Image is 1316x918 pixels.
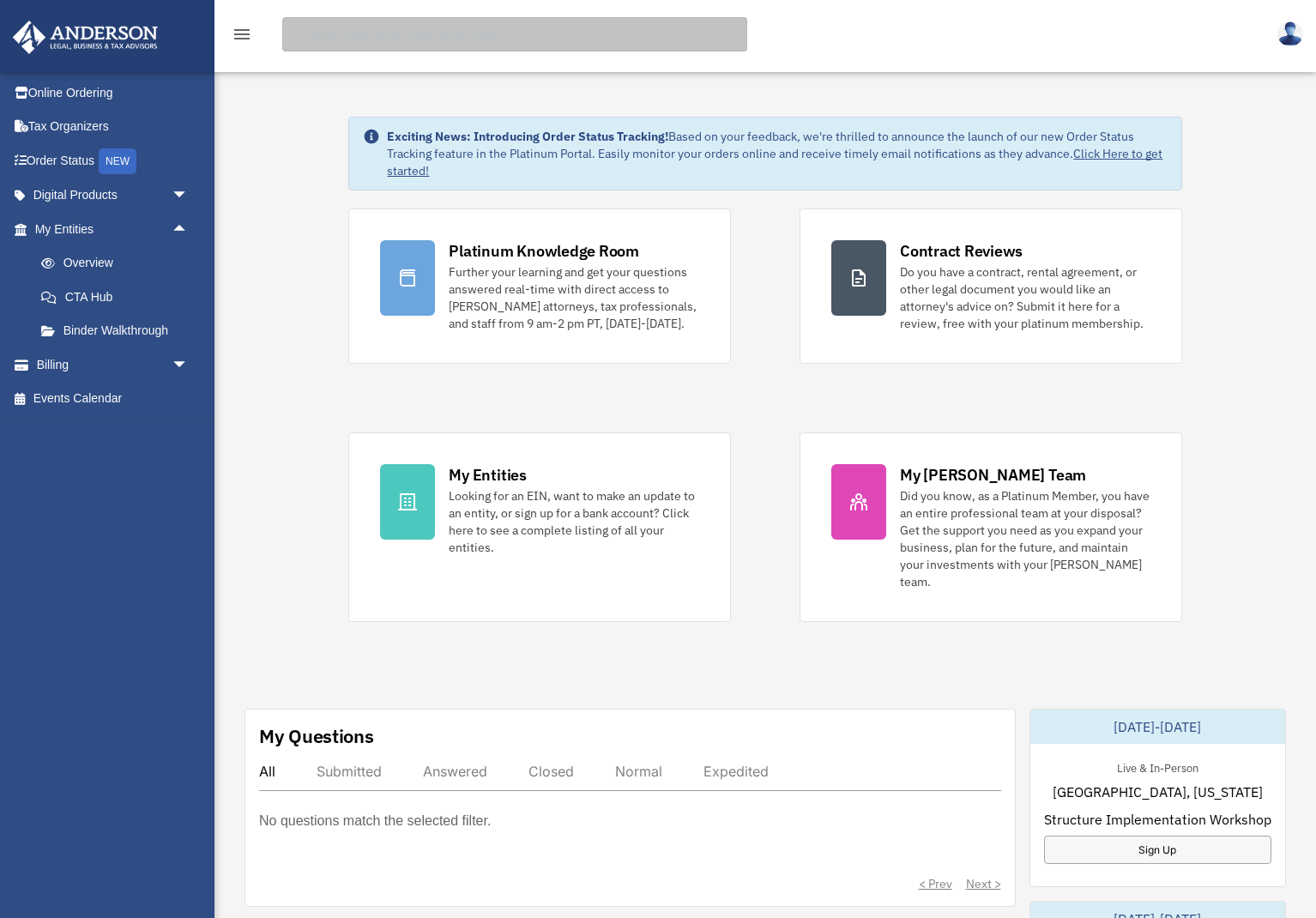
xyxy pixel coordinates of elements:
[800,432,1182,622] a: My [PERSON_NAME] Team Did you know, as a Platinum Member, you have an entire professional team at...
[12,382,214,416] a: Events Calendar
[232,24,252,45] i: menu
[1277,21,1303,46] img: User Pic
[172,178,206,214] span: arrow_drop_down
[900,464,1086,486] div: My [PERSON_NAME] Team
[1053,782,1263,802] span: [GEOGRAPHIC_DATA], [US_STATE]
[348,432,731,622] a: My Entities Looking for an EIN, want to make an update to an entity, or sign up for a bank accoun...
[900,487,1150,590] div: Did you know, as a Platinum Member, you have an entire professional team at your disposal? Get th...
[1103,758,1212,776] div: Live & In-Person
[423,763,487,780] div: Answered
[12,143,214,178] a: Order StatusNEW
[24,314,214,348] a: Binder Walkthrough
[99,148,136,174] div: NEW
[8,21,163,54] img: Anderson Advisors Platinum Portal
[449,464,526,486] div: My Entities
[259,723,374,749] div: My Questions
[172,212,206,247] span: arrow_drop_up
[387,129,668,144] strong: Exciting News: Introducing Order Status Tracking!
[287,23,305,42] i: search
[449,263,699,332] div: Further your learning and get your questions answered real-time with direct access to [PERSON_NAM...
[900,263,1150,332] div: Do you have a contract, rental agreement, or other legal document you would like an attorney's ad...
[900,240,1023,262] div: Contract Reviews
[387,128,1167,179] div: Based on your feedback, we're thrilled to announce the launch of our new Order Status Tracking fe...
[387,146,1162,178] a: Click Here to get started!
[232,30,252,45] a: menu
[259,763,275,780] div: All
[1044,836,1272,864] a: Sign Up
[12,110,214,144] a: Tax Organizers
[259,809,491,833] p: No questions match the selected filter.
[24,246,214,281] a: Overview
[449,487,699,556] div: Looking for an EIN, want to make an update to an entity, or sign up for a bank account? Click her...
[12,212,214,246] a: My Entitiesarrow_drop_up
[172,347,206,383] span: arrow_drop_down
[800,208,1182,364] a: Contract Reviews Do you have a contract, rental agreement, or other legal document you would like...
[12,178,214,213] a: Digital Productsarrow_drop_down
[703,763,769,780] div: Expedited
[24,280,214,314] a: CTA Hub
[449,240,639,262] div: Platinum Knowledge Room
[317,763,382,780] div: Submitted
[528,763,574,780] div: Closed
[1044,809,1271,830] span: Structure Implementation Workshop
[348,208,731,364] a: Platinum Knowledge Room Further your learning and get your questions answered real-time with dire...
[12,347,214,382] a: Billingarrow_drop_down
[615,763,662,780] div: Normal
[12,75,214,110] a: Online Ordering
[1030,710,1286,744] div: [DATE]-[DATE]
